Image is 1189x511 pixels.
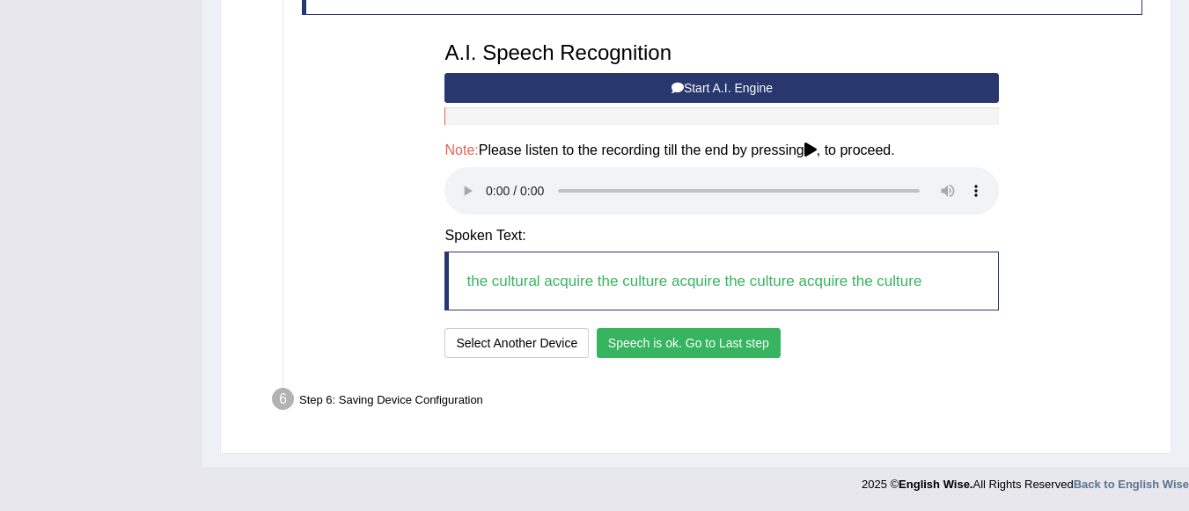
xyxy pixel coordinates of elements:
strong: English Wise. [899,478,972,491]
blockquote: the cultural acquire the culture acquire the culture acquire the culture [444,252,999,310]
span: Note: [444,142,478,157]
button: Start A.I. Engine [444,73,999,103]
button: Select Another Device [444,328,589,358]
div: Step 6: Saving Device Configuration [264,383,1163,421]
div: 2025 © All Rights Reserved [862,467,1189,493]
a: Back to English Wise [1074,478,1189,491]
h4: Please listen to the recording till the end by pressing , to proceed. [444,142,999,158]
h4: Spoken Text: [444,228,999,244]
button: Speech is ok. Go to Last step [597,328,781,358]
h3: A.I. Speech Recognition [444,41,999,64]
